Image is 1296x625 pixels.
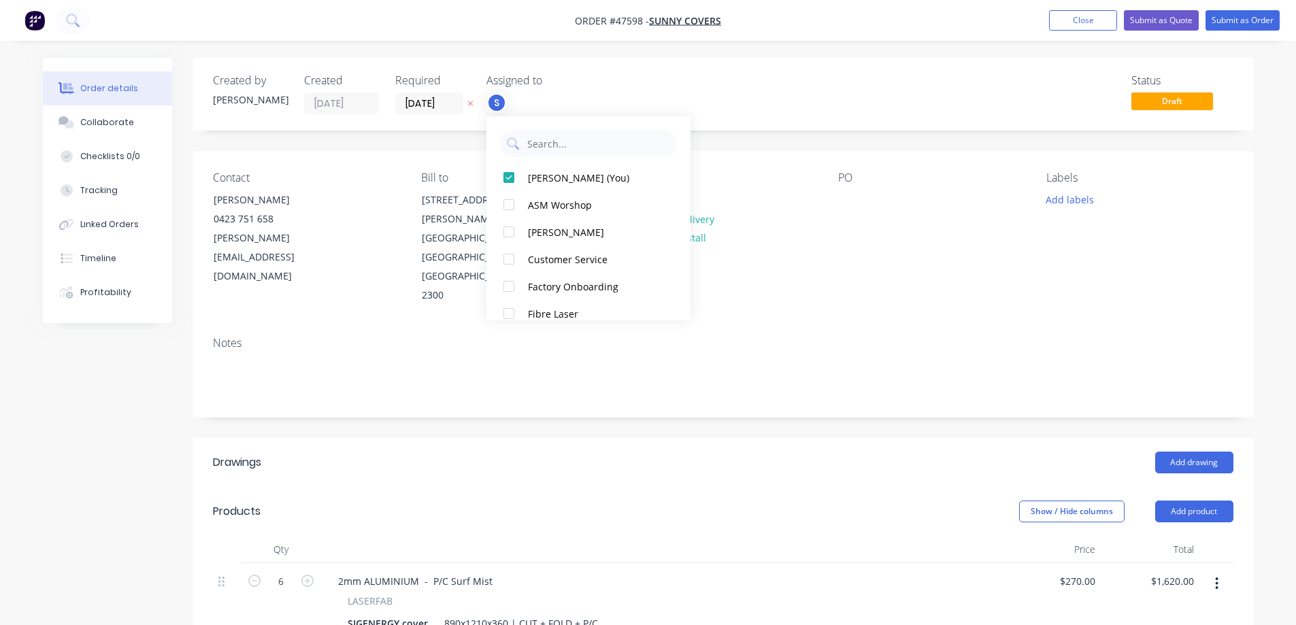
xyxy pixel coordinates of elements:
[1002,536,1101,563] div: Price
[1046,171,1233,184] div: Labels
[528,280,664,294] div: Factory Onboarding
[528,198,664,212] div: ASM Worshop
[526,130,670,157] input: Search...
[1124,10,1199,31] button: Submit as Quote
[43,105,172,139] button: Collaborate
[1039,190,1101,208] button: Add labels
[214,229,327,286] div: [PERSON_NAME][EMAIL_ADDRESS][DOMAIN_NAME]
[1155,501,1233,522] button: Add product
[43,173,172,207] button: Tracking
[214,190,327,209] div: [PERSON_NAME]
[421,171,608,184] div: Bill to
[838,171,1025,184] div: PO
[629,171,816,184] div: Pick up
[528,171,664,185] div: [PERSON_NAME] (You)
[486,92,507,113] button: S
[528,225,664,239] div: [PERSON_NAME]
[43,241,172,275] button: Timeline
[327,571,503,591] div: 2mm ALUMINIUM - P/C Surf Mist
[1206,10,1280,31] button: Submit as Order
[80,82,138,95] div: Order details
[486,246,691,273] button: Customer Service
[80,286,131,299] div: Profitability
[486,191,691,218] button: ASM Worshop
[202,190,338,286] div: [PERSON_NAME]0423 751 658[PERSON_NAME][EMAIL_ADDRESS][DOMAIN_NAME]
[80,252,116,265] div: Timeline
[1155,452,1233,473] button: Add drawing
[213,454,261,471] div: Drawings
[80,116,134,129] div: Collaborate
[213,337,1233,350] div: Notes
[348,594,393,608] span: LASERFAB
[43,71,172,105] button: Order details
[528,307,664,321] div: Fibre Laser
[213,171,399,184] div: Contact
[649,14,721,27] a: SUNNY COVERS
[486,273,691,300] button: Factory Onboarding
[486,300,691,327] button: Fibre Laser
[486,74,622,87] div: Assigned to
[528,252,664,267] div: Customer Service
[486,164,691,191] button: [PERSON_NAME] (You)
[80,150,140,163] div: Checklists 0/0
[410,190,546,305] div: [STREET_ADDRESS][PERSON_NAME][GEOGRAPHIC_DATA], [GEOGRAPHIC_DATA], [GEOGRAPHIC_DATA], 2300
[213,92,288,107] div: [PERSON_NAME]
[1131,92,1213,109] span: Draft
[213,74,288,87] div: Created by
[214,209,327,229] div: 0423 751 658
[304,74,379,87] div: Created
[395,74,470,87] div: Required
[80,218,139,231] div: Linked Orders
[486,218,691,246] button: [PERSON_NAME]
[80,184,118,197] div: Tracking
[240,536,322,563] div: Qty
[422,190,535,229] div: [STREET_ADDRESS][PERSON_NAME]
[1049,10,1117,31] button: Close
[1019,501,1125,522] button: Show / Hide columns
[422,229,535,305] div: [GEOGRAPHIC_DATA], [GEOGRAPHIC_DATA], [GEOGRAPHIC_DATA], 2300
[43,139,172,173] button: Checklists 0/0
[575,14,649,27] span: Order #47598 -
[1101,536,1199,563] div: Total
[1131,74,1233,87] div: Status
[213,503,261,520] div: Products
[43,275,172,309] button: Profitability
[43,207,172,241] button: Linked Orders
[24,10,45,31] img: Factory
